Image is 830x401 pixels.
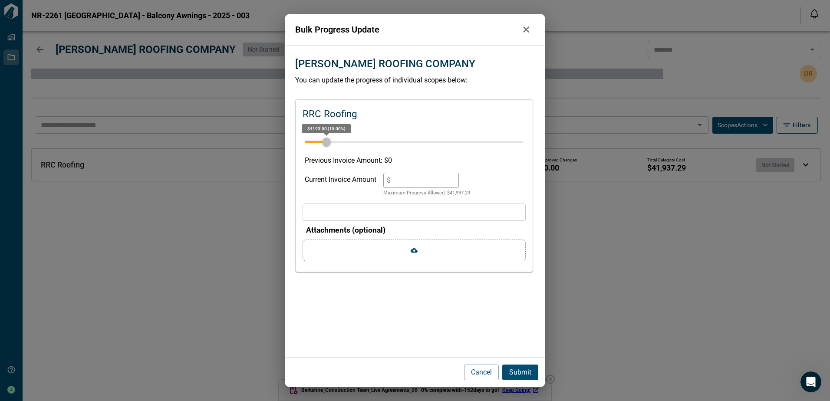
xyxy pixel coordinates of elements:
[305,173,376,197] div: Current Invoice Amount
[464,365,499,380] button: Cancel
[303,107,357,122] p: RRC Roofing
[509,367,531,378] p: Submit
[387,176,391,184] span: $
[295,23,517,36] p: Bulk Progress Update
[306,224,526,236] p: Attachments (optional)
[471,367,492,378] p: Cancel
[800,371,821,392] iframe: Intercom live chat
[502,365,538,380] button: Submit
[305,155,524,166] p: Previous Invoice Amount: $ 0
[295,56,475,72] p: [PERSON_NAME] ROOFING COMPANY
[383,190,470,197] p: Maximum Progress Allowed: $ 41,937.29
[295,75,535,85] p: You can update the progress of individual scopes below:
